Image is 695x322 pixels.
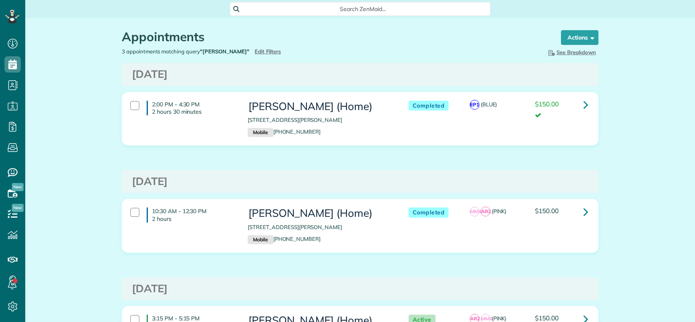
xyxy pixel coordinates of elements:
span: (PINK) [492,208,507,214]
span: New [12,183,24,191]
span: MM4 [470,207,479,216]
h3: [PERSON_NAME] (Home) [248,207,392,219]
span: $150.00 [535,100,559,108]
h1: Appointments [122,30,545,44]
p: [STREET_ADDRESS][PERSON_NAME] [248,116,392,124]
span: EP1 [470,100,479,110]
span: $150.00 [535,207,559,215]
span: New [12,204,24,212]
p: [STREET_ADDRESS][PERSON_NAME] [248,223,392,231]
span: (BLUE) [481,101,497,108]
h4: 2:00 PM - 4:30 PM [147,101,235,115]
p: 2 hours [152,215,235,223]
span: Completed [409,101,449,111]
a: Mobile[PHONE_NUMBER] [248,236,321,242]
small: Mobile [248,235,273,244]
h3: [DATE] [132,176,588,187]
span: See Breakdown [547,49,596,55]
span: $150.00 [535,314,559,322]
small: Mobile [248,128,273,137]
button: Actions [561,30,598,45]
strong: "[PERSON_NAME]" [200,48,249,55]
a: Mobile[PHONE_NUMBER] [248,128,321,135]
a: Edit Filters [255,48,281,55]
span: AR2 [481,207,490,216]
div: 3 appointments matching query [116,48,360,55]
h3: [PERSON_NAME] (Home) [248,101,392,112]
span: (PINK) [492,315,507,322]
button: See Breakdown [544,48,598,57]
span: Completed [409,207,449,218]
h3: [DATE] [132,283,588,295]
h3: [DATE] [132,68,588,80]
p: 2 hours 30 minutes [152,108,235,115]
h4: 10:30 AM - 12:30 PM [147,207,235,222]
